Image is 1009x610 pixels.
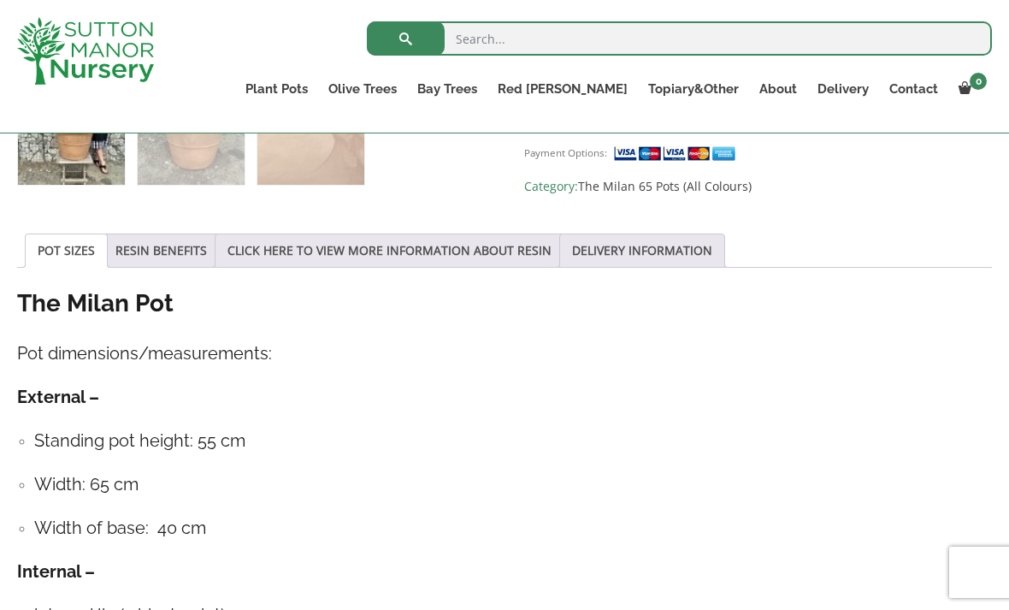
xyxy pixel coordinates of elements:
a: Delivery [807,77,879,101]
h4: Standing pot height: 55 cm [34,428,992,454]
img: payment supported [613,145,741,163]
a: Contact [879,77,948,101]
a: Red [PERSON_NAME] [487,77,638,101]
a: Bay Trees [407,77,487,101]
span: 0 [970,73,987,90]
a: Topiary&Other [638,77,749,101]
a: POT SIZES [38,234,95,267]
strong: Internal – [17,561,95,582]
a: About [749,77,807,101]
strong: The Milan Pot [17,289,174,317]
img: logo [17,17,154,85]
strong: External – [17,387,99,407]
h4: Pot dimensions/measurements: [17,341,992,367]
a: Olive Trees [318,77,407,101]
a: The Milan 65 Pots (All Colours) [578,178,752,194]
a: RESIN BENEFITS [115,234,207,267]
a: CLICK HERE TO VIEW MORE INFORMATION ABOUT RESIN [227,234,552,267]
h4: Width of base: 40 cm [34,515,992,542]
a: DELIVERY INFORMATION [572,234,712,267]
small: Payment Options: [524,146,607,159]
a: 0 [948,77,992,101]
a: Plant Pots [235,77,318,101]
span: Category: [524,176,992,197]
h4: Width: 65 cm [34,471,992,498]
input: Search... [367,21,992,56]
